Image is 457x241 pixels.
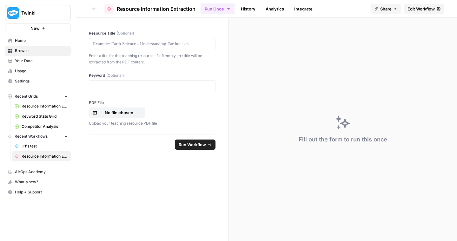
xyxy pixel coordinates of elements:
[175,140,215,150] button: Run Workflow
[12,111,71,121] a: Keyword Stats Grid
[89,73,215,78] label: Keyword
[22,114,68,119] span: Keyword Stats Grid
[89,53,215,65] p: Enter a title for this teaching resource. If left empty, the title will be extracted from the PDF...
[15,38,68,43] span: Home
[15,58,68,64] span: Your Data
[15,169,68,175] span: AirOps Academy
[407,6,435,12] span: Edit Workflow
[15,94,38,99] span: Recent Grids
[7,7,19,19] img: Twinkl Logo
[15,48,68,54] span: Browse
[5,56,71,66] a: Your Data
[104,4,195,14] a: Resource Information Extraction
[15,189,68,195] span: Help + Support
[15,134,48,139] span: Recent Workflows
[116,30,134,36] span: (Optional)
[15,78,68,84] span: Settings
[5,66,71,76] a: Usage
[5,167,71,177] a: AirOps Academy
[30,25,40,31] span: New
[5,5,71,21] button: Workspace: Twinkl
[5,187,71,197] button: Help + Support
[201,3,235,14] button: Run Once
[380,6,392,12] span: Share
[22,153,68,159] span: Resource Information Extraction
[371,4,401,14] button: Share
[89,30,215,36] label: Resource Title
[12,141,71,151] a: H1's test
[5,36,71,46] a: Home
[5,132,71,141] button: Recent Workflows
[89,107,145,118] button: No file chosen
[5,23,71,33] button: New
[290,4,316,14] a: Integrate
[5,46,71,56] a: Browse
[22,124,68,129] span: Competitor Analysis
[12,121,71,132] a: Competitor Analysis
[22,143,68,149] span: H1's test
[106,73,124,78] span: (Optional)
[22,103,68,109] span: Resource Information Extraction and Descriptions
[12,101,71,111] a: Resource Information Extraction and Descriptions
[5,76,71,86] a: Settings
[99,109,139,116] p: No file chosen
[404,4,444,14] a: Edit Workflow
[89,120,215,127] p: Upload your teaching resource PDF file
[12,151,71,161] a: Resource Information Extraction
[179,141,206,148] span: Run Workflow
[237,4,259,14] a: History
[5,177,71,187] button: What's new?
[15,68,68,74] span: Usage
[21,10,60,16] span: Twinkl
[299,135,387,144] div: Fill out the form to run this once
[262,4,288,14] a: Analytics
[5,92,71,101] button: Recent Grids
[89,100,215,106] label: PDF File
[5,177,70,187] div: What's new?
[117,5,195,13] span: Resource Information Extraction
